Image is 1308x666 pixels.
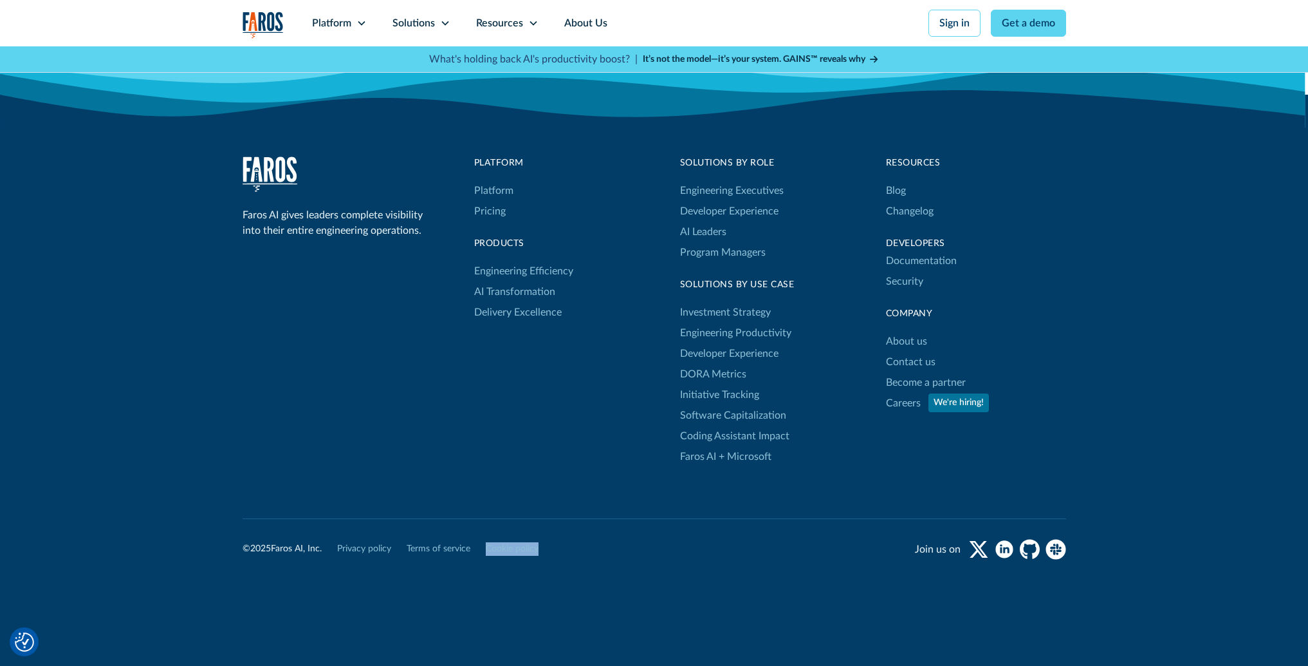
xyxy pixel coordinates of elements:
a: Contact us [886,352,935,372]
a: Faros AI + Microsoft [680,446,771,467]
a: Software Capitalization [680,405,786,426]
div: Solutions By Use Case [680,278,795,292]
a: About us [886,331,927,352]
div: Solutions by Role [680,157,784,170]
a: Platform [474,180,513,201]
a: Program Managers [680,242,784,263]
a: Get a demo [991,10,1066,37]
a: AI Leaders [680,222,726,242]
a: Sign in [928,10,981,37]
a: Blog [886,180,906,201]
div: Company [886,307,1066,321]
a: Initiative Tracking [680,385,759,405]
a: Cookie policy [486,542,539,556]
span: 2025 [250,544,271,553]
a: home [243,12,284,38]
img: Revisit consent button [15,633,34,652]
a: Careers [886,393,921,414]
div: We're hiring! [934,396,984,410]
img: Faros Logo White [243,157,297,192]
a: Engineering Efficiency [474,261,573,281]
a: Engineering Productivity [680,323,791,343]
a: Delivery Excellence [474,302,562,323]
a: Terms of service [407,542,470,556]
a: Documentation [886,251,957,271]
div: Join us on [915,542,961,557]
a: Engineering Executives [680,180,784,201]
strong: It’s not the model—it’s your system. GAINS™ reveals why [643,55,865,64]
a: linkedin [994,539,1015,560]
a: Developer Experience [680,343,778,364]
div: Platform [312,15,351,31]
div: products [474,237,573,251]
a: Security [886,271,923,292]
a: Pricing [474,201,506,222]
a: github [1020,539,1040,560]
div: Platform [474,157,573,170]
a: Privacy policy [337,542,391,556]
a: slack community [1045,539,1066,560]
div: Developers [886,237,1066,251]
div: Resources [476,15,523,31]
a: Coding Assistant Impact [680,426,789,446]
a: It’s not the model—it’s your system. GAINS™ reveals why [643,53,880,66]
div: Solutions [392,15,435,31]
a: Developer Experience [680,201,778,222]
a: Changelog [886,201,934,222]
p: What's holding back AI's productivity boost? | [429,52,638,67]
img: Logo of the analytics and reporting company Faros. [243,12,284,38]
div: © Faros AI, Inc. [243,542,322,556]
a: DORA Metrics [680,364,746,385]
a: AI Transformation [474,281,555,302]
a: Become a partner [886,372,966,393]
a: Investment Strategy [680,302,771,323]
a: twitter [968,539,989,560]
button: Cookie Settings [15,633,34,652]
div: Resources [886,157,1066,170]
div: Faros AI gives leaders complete visibility into their entire engineering operations. [243,207,429,238]
a: home [243,157,297,192]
